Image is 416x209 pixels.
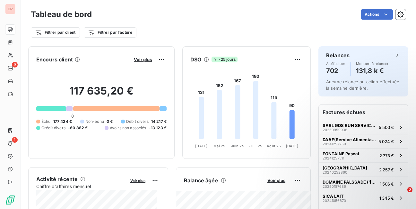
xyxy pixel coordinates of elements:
span: 177 424 € [53,119,72,124]
span: Aucune relance ou action effectuée la semaine dernière. [326,79,399,91]
span: SARL GDS RUN SERVICES [323,123,376,128]
button: Actions [361,9,393,20]
button: Voir plus [132,57,154,62]
button: SARL GDS RUN SERVICES202509599385 500 € [319,120,408,134]
h6: Activité récente [36,175,78,183]
h4: 131,8 k € [356,66,389,76]
span: -25 jours [212,57,237,62]
span: Échu [41,119,51,124]
button: Filtrer par client [31,27,80,38]
span: -60 882 € [68,125,88,131]
span: 5 500 € [379,125,394,130]
span: Voir plus [267,178,285,183]
span: 14 217 € [151,119,167,124]
span: Voir plus [134,57,152,62]
tspan: Juil. 25 [249,144,262,148]
h6: DSO [190,56,201,63]
span: 0 € [107,119,113,124]
span: 1 [12,137,18,143]
span: À effectuer [326,62,345,66]
span: Crédit divers [41,125,65,131]
button: SICA LAIT202410566701 345 € [319,191,408,205]
span: -13 123 € [149,125,167,131]
span: 20241257259 [323,142,346,146]
h6: Factures échues [319,104,408,120]
span: Voir plus [130,178,145,183]
span: Montant à relancer [356,62,389,66]
span: Chiffre d'affaires mensuel [36,183,126,190]
h6: Encours client [36,56,73,63]
tspan: Mai 25 [213,144,225,148]
div: GR [5,4,15,14]
span: 5 024 € [378,139,394,144]
h3: Tableau de bord [31,9,92,20]
h6: Balance âgée [184,177,218,184]
button: Filtrer par facture [84,27,136,38]
button: Voir plus [128,177,147,183]
h6: Relances [326,51,350,59]
tspan: [DATE] [195,144,207,148]
tspan: Août 25 [267,144,281,148]
span: 20241056670 [323,199,346,203]
iframe: Intercom live chat [394,187,410,203]
tspan: Juin 25 [231,144,244,148]
img: Logo LeanPay [5,195,15,205]
span: 9 [12,62,18,68]
h4: 702 [326,66,345,76]
span: DAAF(Service Alimentation) [323,137,376,142]
span: 1 345 € [379,195,394,201]
button: Voir plus [265,177,287,183]
button: DAAF(Service Alimentation)202412572595 024 € [319,134,408,148]
span: SICA LAIT [323,194,344,199]
span: 0 [71,114,74,119]
span: 2 [407,187,412,192]
span: Débit divers [126,119,149,124]
span: 20250959938 [323,128,347,132]
span: Non-échu [85,119,104,124]
tspan: [DATE] [286,144,298,148]
span: Avoirs non associés [110,125,146,131]
h2: 117 635,20 € [36,85,167,104]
